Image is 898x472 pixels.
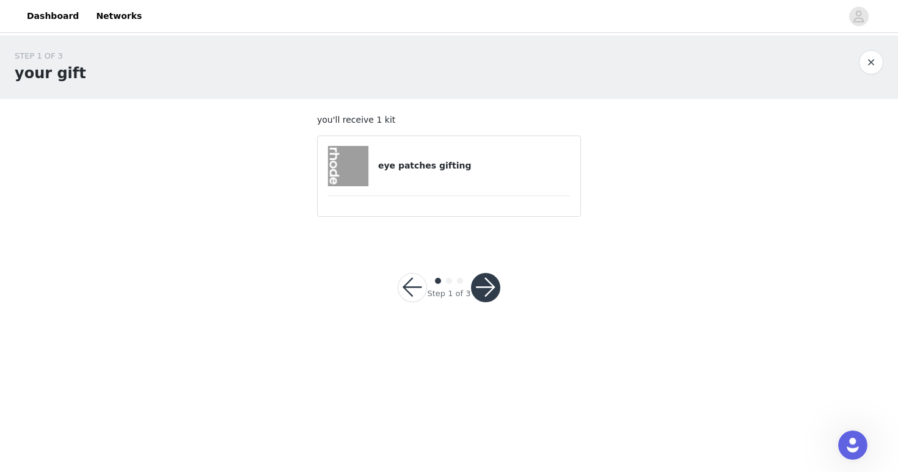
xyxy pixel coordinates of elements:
h4: eye patches gifting [378,159,571,172]
h1: your gift [15,62,86,84]
a: Networks [89,2,149,30]
div: Step 1 of 3 [427,288,470,300]
div: avatar [853,7,864,26]
p: you'll receive 1 kit [317,114,581,126]
div: STEP 1 OF 3 [15,50,86,62]
img: eye patches gifting [328,146,368,186]
iframe: Intercom live chat [838,430,867,460]
a: Dashboard [20,2,86,30]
